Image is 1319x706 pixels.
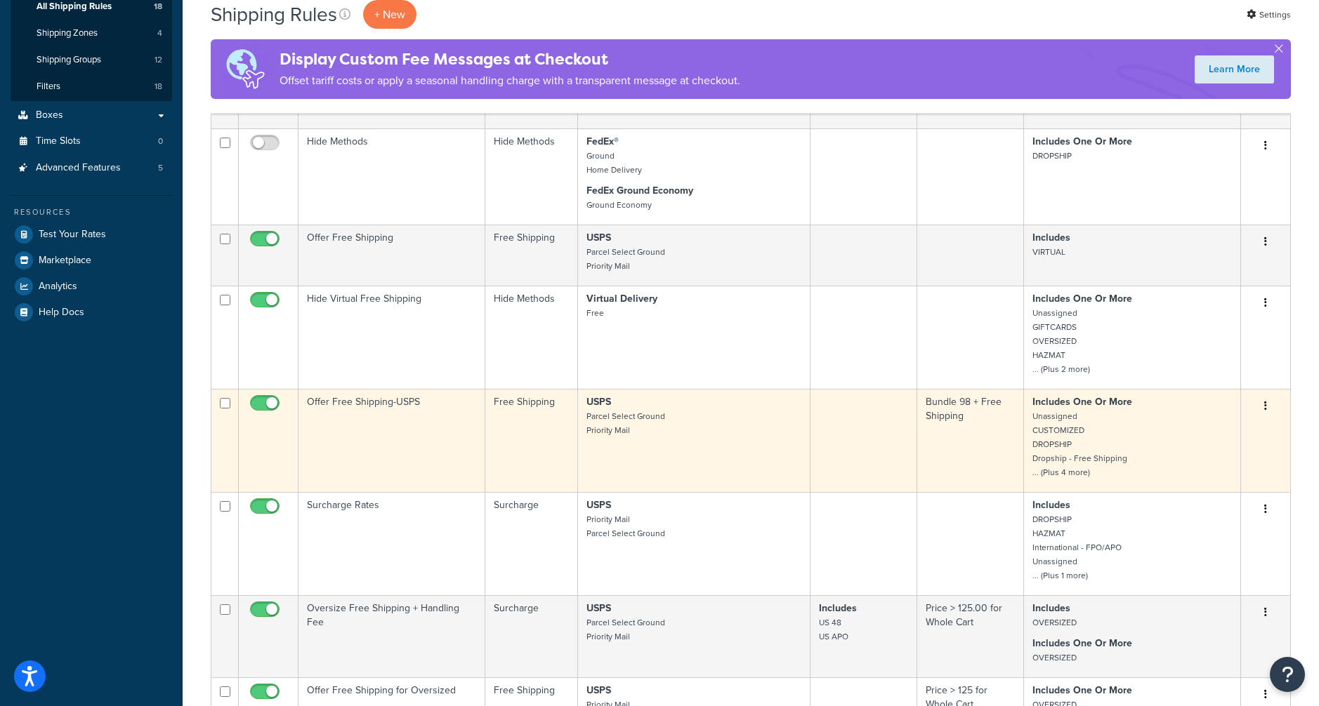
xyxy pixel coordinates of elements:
p: Offset tariff costs or apply a seasonal handling charge with a transparent message at checkout. [280,71,740,91]
span: All Shipping Rules [37,1,112,13]
small: DROPSHIP HAZMAT International - FPO/APO Unassigned ... (Plus 1 more) [1032,513,1122,582]
small: OVERSIZED [1032,651,1077,664]
td: Offer Free Shipping-USPS [298,389,485,492]
td: Surcharge [485,492,578,595]
strong: Includes One Or More [1032,134,1132,149]
strong: Includes One Or More [1032,636,1132,651]
a: Help Docs [11,300,172,325]
strong: Includes [1032,230,1070,245]
strong: USPS [586,230,611,245]
small: Parcel Select Ground Priority Mail [586,616,665,643]
li: Shipping Zones [11,20,172,46]
a: Learn More [1195,55,1274,84]
span: Boxes [36,109,63,121]
a: Shipping Groups 12 [11,47,172,73]
span: Time Slots [36,135,81,147]
strong: Includes One Or More [1032,291,1132,306]
td: Hide Virtual Free Shipping [298,286,485,389]
a: Filters 18 [11,74,172,100]
a: Settings [1247,5,1291,25]
strong: USPS [586,498,611,512]
small: VIRTUAL [1032,246,1065,258]
td: Hide Methods [298,128,485,225]
span: Test Your Rates [39,229,106,241]
strong: USPS [586,394,611,409]
span: Marketplace [39,255,91,267]
small: Ground Economy [586,199,652,211]
h4: Display Custom Fee Messages at Checkout [280,48,740,71]
strong: Includes One Or More [1032,683,1132,698]
small: Parcel Select Ground Priority Mail [586,246,665,272]
td: Price > 125.00 for Whole Cart [917,595,1024,677]
a: Shipping Zones 4 [11,20,172,46]
img: duties-banner-06bc72dcb5fe05cb3f9472aba00be2ae8eb53ab6f0d8bb03d382ba314ac3c341.png [211,39,280,99]
span: 18 [154,1,162,13]
span: Help Docs [39,307,84,319]
div: Resources [11,206,172,218]
small: Unassigned CUSTOMIZED DROPSHIP Dropship - Free Shipping ... (Plus 4 more) [1032,410,1127,479]
small: Free [586,307,604,319]
h1: Shipping Rules [211,1,337,28]
li: Shipping Groups [11,47,172,73]
td: Hide Methods [485,286,578,389]
span: 12 [155,54,162,66]
small: US 48 US APO [819,616,848,643]
strong: USPS [586,601,611,615]
td: Free Shipping [485,389,578,492]
span: Shipping Groups [37,54,101,66]
td: Bundle 98 + Free Shipping [917,389,1024,492]
small: Ground Home Delivery [586,149,642,176]
strong: FedEx® [586,134,619,149]
button: Open Resource Center [1270,657,1305,692]
span: Analytics [39,281,77,293]
strong: USPS [586,683,611,698]
small: Parcel Select Ground Priority Mail [586,410,665,437]
li: Advanced Features [11,155,172,181]
li: Filters [11,74,172,100]
strong: FedEx Ground Economy [586,183,693,198]
small: DROPSHIP [1032,149,1072,162]
a: Boxes [11,102,172,128]
small: Priority Mail Parcel Select Ground [586,513,665,540]
td: Free Shipping [485,225,578,286]
td: Surcharge [485,595,578,677]
a: Analytics [11,274,172,299]
small: Unassigned GIFTCARDS OVERSIZED HAZMAT ... (Plus 2 more) [1032,307,1090,375]
td: Hide Methods [485,128,578,225]
td: Offer Free Shipping [298,225,485,286]
a: Test Your Rates [11,222,172,247]
li: Time Slots [11,128,172,154]
td: Oversize Free Shipping + Handling Fee [298,595,485,677]
a: Advanced Features 5 [11,155,172,181]
span: 0 [158,135,163,147]
strong: Includes One Or More [1032,394,1132,409]
strong: Includes [1032,601,1070,615]
strong: Includes [819,601,857,615]
span: 18 [155,81,162,93]
span: Advanced Features [36,162,121,174]
span: 4 [157,27,162,39]
strong: Includes [1032,498,1070,512]
span: Filters [37,81,60,93]
strong: Virtual Delivery [586,291,657,306]
span: Shipping Zones [37,27,98,39]
span: 5 [158,162,163,174]
a: Marketplace [11,248,172,273]
a: Time Slots 0 [11,128,172,154]
td: Surcharge Rates [298,492,485,595]
small: OVERSIZED [1032,616,1077,629]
